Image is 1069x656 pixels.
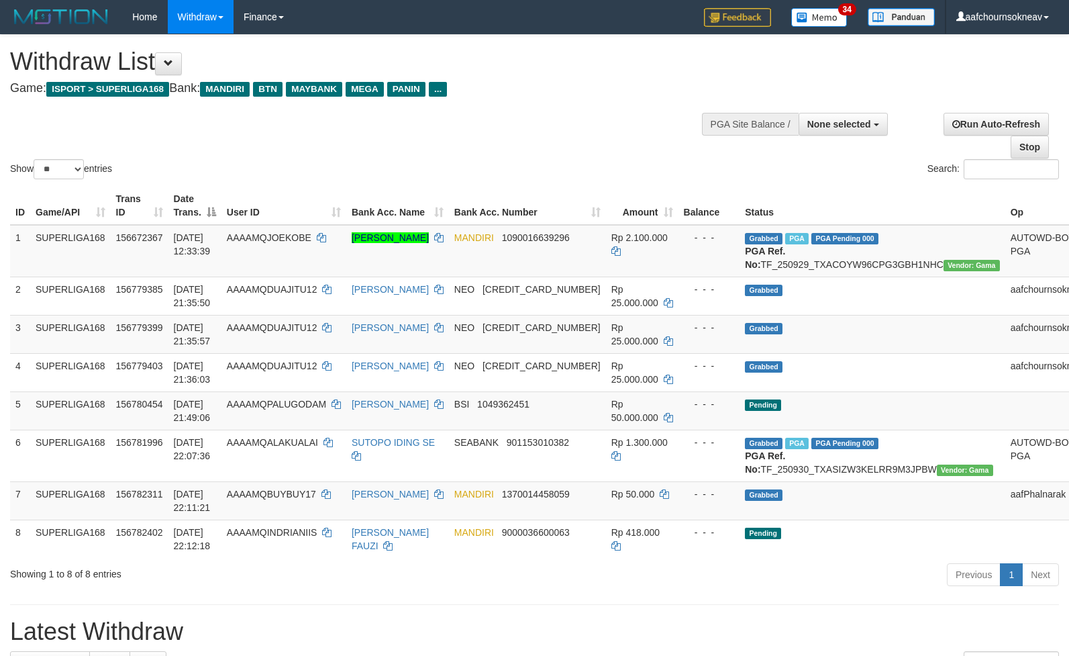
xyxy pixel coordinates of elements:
[227,399,326,410] span: AAAAMQPALUGODAM
[30,315,111,353] td: SUPERLIGA168
[10,481,30,520] td: 7
[745,323,782,334] span: Grabbed
[352,437,435,448] a: SUTOPO IDING SE
[10,48,699,75] h1: Withdraw List
[799,113,888,136] button: None selected
[684,436,735,449] div: - - -
[454,437,499,448] span: SEABANK
[454,361,474,371] span: NEO
[740,430,1005,481] td: TF_250930_TXASIZW3KELRR9M3JPBW
[174,399,211,423] span: [DATE] 21:49:06
[611,437,668,448] span: Rp 1.300.000
[740,187,1005,225] th: Status
[482,284,601,295] span: Copy 5859457140486971 to clipboard
[838,3,856,15] span: 34
[684,231,735,244] div: - - -
[454,232,494,243] span: MANDIRI
[227,361,317,371] span: AAAAMQDUAJITU12
[611,322,658,346] span: Rp 25.000.000
[168,187,221,225] th: Date Trans.: activate to sort column descending
[10,82,699,95] h4: Game: Bank:
[745,528,781,539] span: Pending
[30,353,111,391] td: SUPERLIGA168
[34,159,84,179] select: Showentries
[30,391,111,430] td: SUPERLIGA168
[352,284,429,295] a: [PERSON_NAME]
[10,315,30,353] td: 3
[482,361,601,371] span: Copy 5859457140486971 to clipboard
[611,361,658,385] span: Rp 25.000.000
[702,113,799,136] div: PGA Site Balance /
[200,82,250,97] span: MANDIRI
[611,232,668,243] span: Rp 2.100.000
[352,527,429,551] a: [PERSON_NAME] FAUZI
[253,82,283,97] span: BTN
[684,487,735,501] div: - - -
[227,489,316,500] span: AAAAMQBUYBUY17
[174,361,211,385] span: [DATE] 21:36:03
[611,399,658,423] span: Rp 50.000.000
[684,526,735,539] div: - - -
[502,489,570,500] span: Copy 1370014458059 to clipboard
[116,232,163,243] span: 156672367
[352,399,429,410] a: [PERSON_NAME]
[502,527,570,538] span: Copy 9000036600063 to clipboard
[684,321,735,334] div: - - -
[947,563,1001,586] a: Previous
[10,562,436,581] div: Showing 1 to 8 of 8 entries
[30,187,111,225] th: Game/API: activate to sort column ascending
[684,283,735,296] div: - - -
[745,246,785,270] b: PGA Ref. No:
[785,233,809,244] span: Marked by aafsengchandara
[745,400,781,411] span: Pending
[684,397,735,411] div: - - -
[449,187,606,225] th: Bank Acc. Number: activate to sort column ascending
[227,284,317,295] span: AAAAMQDUAJITU12
[678,187,740,225] th: Balance
[1011,136,1049,158] a: Stop
[10,391,30,430] td: 5
[454,527,494,538] span: MANDIRI
[944,260,1000,271] span: Vendor URL: https://trx31.1velocity.biz
[174,527,211,551] span: [DATE] 22:12:18
[352,489,429,500] a: [PERSON_NAME]
[10,159,112,179] label: Show entries
[507,437,569,448] span: Copy 901153010382 to clipboard
[174,489,211,513] span: [DATE] 22:11:21
[174,437,211,461] span: [DATE] 22:07:36
[745,285,782,296] span: Grabbed
[116,489,163,500] span: 156782311
[868,8,935,26] img: panduan.png
[937,465,993,476] span: Vendor URL: https://trx31.1velocity.biz
[454,284,474,295] span: NEO
[611,284,658,308] span: Rp 25.000.000
[429,82,447,97] span: ...
[352,361,429,371] a: [PERSON_NAME]
[684,359,735,373] div: - - -
[10,277,30,315] td: 2
[30,520,111,558] td: SUPERLIGA168
[10,353,30,391] td: 4
[116,437,163,448] span: 156781996
[811,233,878,244] span: PGA Pending
[30,430,111,481] td: SUPERLIGA168
[785,438,809,449] span: Marked by aafromsomean
[611,489,655,500] span: Rp 50.000
[30,277,111,315] td: SUPERLIGA168
[811,438,878,449] span: PGA Pending
[46,82,169,97] span: ISPORT > SUPERLIGA168
[227,527,317,538] span: AAAAMQINDRIANIIS
[502,232,570,243] span: Copy 1090016639296 to clipboard
[807,119,871,130] span: None selected
[704,8,771,27] img: Feedback.jpg
[1000,563,1023,586] a: 1
[482,322,601,333] span: Copy 5859457140486971 to clipboard
[387,82,425,97] span: PANIN
[30,481,111,520] td: SUPERLIGA168
[227,322,317,333] span: AAAAMQDUAJITU12
[346,82,384,97] span: MEGA
[791,8,848,27] img: Button%20Memo.svg
[111,187,168,225] th: Trans ID: activate to sort column ascending
[927,159,1059,179] label: Search:
[477,399,529,410] span: Copy 1049362451 to clipboard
